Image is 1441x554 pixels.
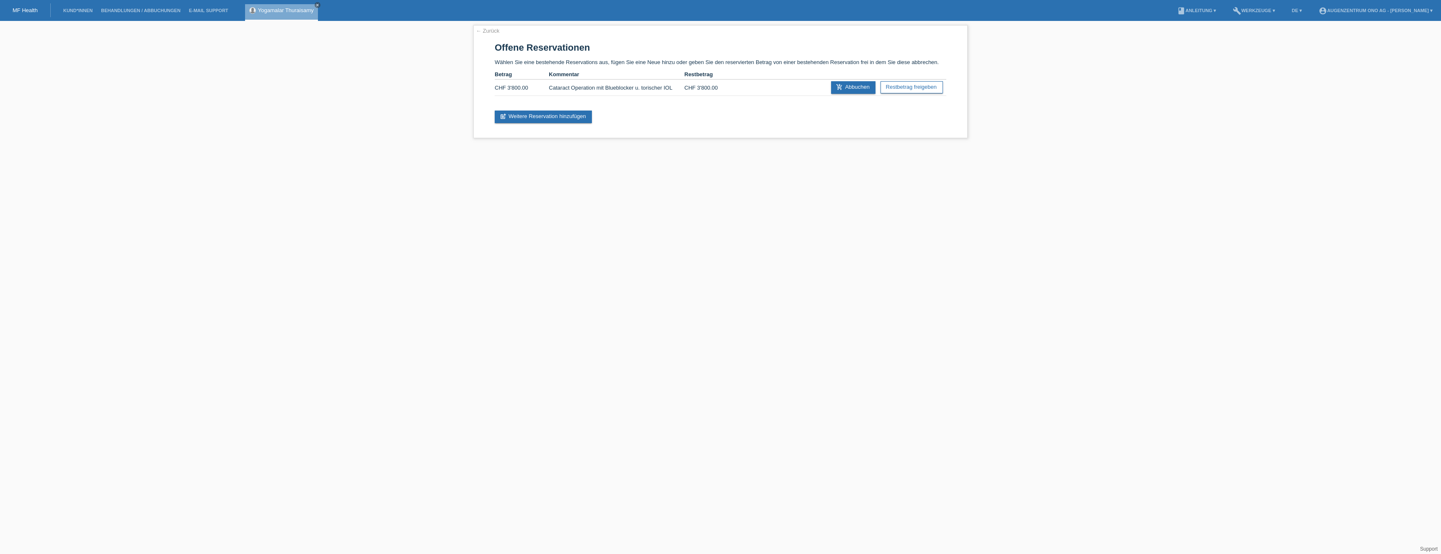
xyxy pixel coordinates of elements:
i: account_circle [1319,7,1327,15]
i: post_add [500,113,506,120]
div: Wählen Sie eine bestehende Reservations aus, fügen Sie eine Neue hinzu oder geben Sie den reservi... [473,25,968,138]
a: E-Mail Support [185,8,232,13]
a: ← Zurück [476,28,499,34]
th: Kommentar [549,70,684,80]
i: close [315,3,320,7]
th: Betrag [495,70,549,80]
a: close [315,2,320,8]
a: MF Health [13,7,38,13]
i: build [1233,7,1241,15]
a: post_addWeitere Reservation hinzufügen [495,111,592,123]
a: Yogamalar Thuraisamy [258,7,314,13]
a: buildWerkzeuge ▾ [1229,8,1279,13]
i: book [1177,7,1185,15]
td: CHF 3'800.00 [684,80,739,96]
a: bookAnleitung ▾ [1173,8,1220,13]
a: Support [1420,546,1438,552]
a: Kund*innen [59,8,97,13]
a: account_circleAugenzentrum ONO AG - [PERSON_NAME] ▾ [1314,8,1437,13]
th: Restbetrag [684,70,739,80]
a: add_shopping_cartAbbuchen [831,81,875,94]
i: add_shopping_cart [836,84,843,90]
a: DE ▾ [1288,8,1306,13]
a: Behandlungen / Abbuchungen [97,8,185,13]
td: CHF 3'800.00 [495,80,549,96]
a: Restbetrag freigeben [881,81,943,93]
h1: Offene Reservationen [495,42,946,53]
td: Cataract Operation mit Blueblocker u. torischer IOL [549,80,684,96]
